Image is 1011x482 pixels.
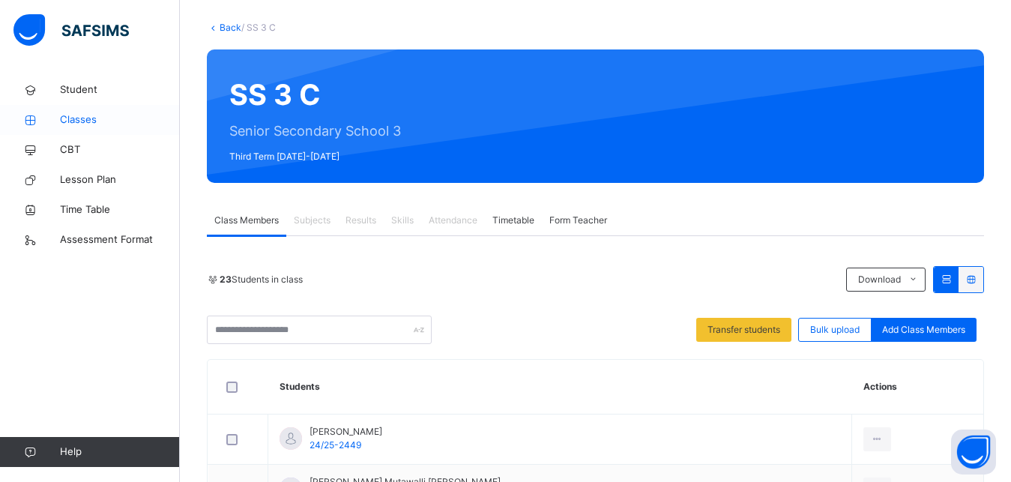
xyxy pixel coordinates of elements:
span: Subjects [294,214,331,227]
th: Students [268,360,852,415]
span: Download [858,273,901,286]
img: safsims [13,14,129,46]
button: Open asap [951,430,996,475]
span: Time Table [60,202,180,217]
span: Student [60,82,180,97]
a: Back [220,22,241,33]
span: Bulk upload [810,323,860,337]
span: / SS 3 C [241,22,276,33]
span: Form Teacher [549,214,607,227]
span: Class Members [214,214,279,227]
span: 24/25-2449 [310,439,361,451]
span: Add Class Members [882,323,965,337]
span: Lesson Plan [60,172,180,187]
span: Results [345,214,376,227]
span: Transfer students [707,323,780,337]
span: Timetable [492,214,534,227]
span: Skills [391,214,414,227]
b: 23 [220,274,232,285]
span: Classes [60,112,180,127]
span: Assessment Format [60,232,180,247]
span: Help [60,445,179,460]
span: CBT [60,142,180,157]
span: Attendance [429,214,477,227]
span: [PERSON_NAME] [310,425,382,439]
th: Actions [852,360,983,415]
span: Students in class [220,273,303,286]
